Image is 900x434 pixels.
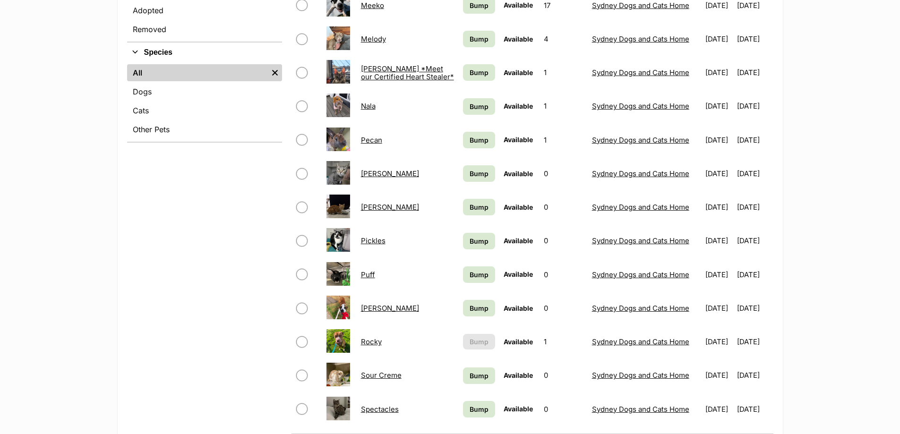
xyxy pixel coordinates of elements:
a: [PERSON_NAME] [361,304,419,313]
td: [DATE] [702,292,737,324]
a: All [127,64,268,81]
td: [DATE] [737,325,772,358]
td: [DATE] [702,359,737,391]
td: 0 [540,258,587,291]
a: Pickles [361,236,386,245]
span: Available [504,1,533,9]
a: Bump [463,300,495,316]
a: Bump [463,233,495,249]
a: Bump [463,367,495,384]
a: Sydney Dogs and Cats Home [592,270,689,279]
td: 0 [540,157,587,190]
span: Bump [470,337,489,347]
td: [DATE] [737,157,772,190]
td: 1 [540,90,587,122]
a: Sydney Dogs and Cats Home [592,405,689,414]
span: Bump [470,371,489,381]
td: 0 [540,224,587,257]
a: Bump [463,165,495,182]
a: Bump [463,98,495,115]
a: Pecan [361,136,382,145]
a: Removed [127,21,282,38]
span: Bump [470,169,489,179]
span: Available [504,170,533,178]
td: 0 [540,393,587,425]
td: [DATE] [702,393,737,425]
td: [DATE] [702,157,737,190]
td: [DATE] [737,224,772,257]
div: Species [127,62,282,142]
a: Adopted [127,2,282,19]
a: Sydney Dogs and Cats Home [592,68,689,77]
a: Rocky [361,337,382,346]
a: Spectacles [361,405,399,414]
td: 1 [540,124,587,156]
a: Sydney Dogs and Cats Home [592,102,689,111]
a: Sydney Dogs and Cats Home [592,304,689,313]
a: Bump [463,266,495,283]
td: 4 [540,23,587,55]
button: Species [127,46,282,59]
td: [DATE] [737,359,772,391]
a: Bump [463,132,495,148]
span: Available [504,270,533,278]
a: Sydney Dogs and Cats Home [592,1,689,10]
td: [DATE] [702,56,737,89]
td: [DATE] [737,393,772,425]
a: Bump [463,64,495,81]
td: [DATE] [702,90,737,122]
span: Available [504,237,533,245]
span: Bump [470,68,489,77]
a: [PERSON_NAME] [361,203,419,212]
a: Sydney Dogs and Cats Home [592,236,689,245]
a: Bump [463,401,495,417]
td: [DATE] [702,124,737,156]
td: 0 [540,191,587,223]
td: [DATE] [702,224,737,257]
a: Sydney Dogs and Cats Home [592,169,689,178]
td: 1 [540,325,587,358]
td: [DATE] [702,325,737,358]
span: Available [504,203,533,211]
td: [DATE] [702,258,737,291]
span: Available [504,136,533,144]
td: 0 [540,359,587,391]
td: [DATE] [737,56,772,89]
a: [PERSON_NAME] [361,169,419,178]
a: [PERSON_NAME] *Meet our Certified Heart Stealer* [361,64,454,81]
td: [DATE] [737,258,772,291]
span: Available [504,405,533,413]
button: Bump [463,334,495,349]
a: Sydney Dogs and Cats Home [592,136,689,145]
a: Sour Creme [361,371,402,380]
a: Bump [463,31,495,47]
td: 0 [540,292,587,324]
a: Sydney Dogs and Cats Home [592,337,689,346]
a: Bump [463,199,495,215]
span: Bump [470,34,489,44]
a: Sydney Dogs and Cats Home [592,34,689,43]
span: Bump [470,270,489,280]
td: [DATE] [737,90,772,122]
td: [DATE] [702,191,737,223]
span: Available [504,68,533,77]
a: Sydney Dogs and Cats Home [592,371,689,380]
a: Sydney Dogs and Cats Home [592,203,689,212]
span: Available [504,371,533,379]
a: Remove filter [268,64,282,81]
span: Bump [470,202,489,212]
a: Nala [361,102,376,111]
td: [DATE] [737,191,772,223]
a: Dogs [127,83,282,100]
a: Other Pets [127,121,282,138]
a: Puff [361,270,375,279]
a: Melody [361,34,386,43]
span: Bump [470,404,489,414]
td: [DATE] [702,23,737,55]
span: Bump [470,303,489,313]
td: 1 [540,56,587,89]
a: Meeko [361,1,384,10]
span: Bump [470,236,489,246]
span: Available [504,338,533,346]
span: Available [504,35,533,43]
